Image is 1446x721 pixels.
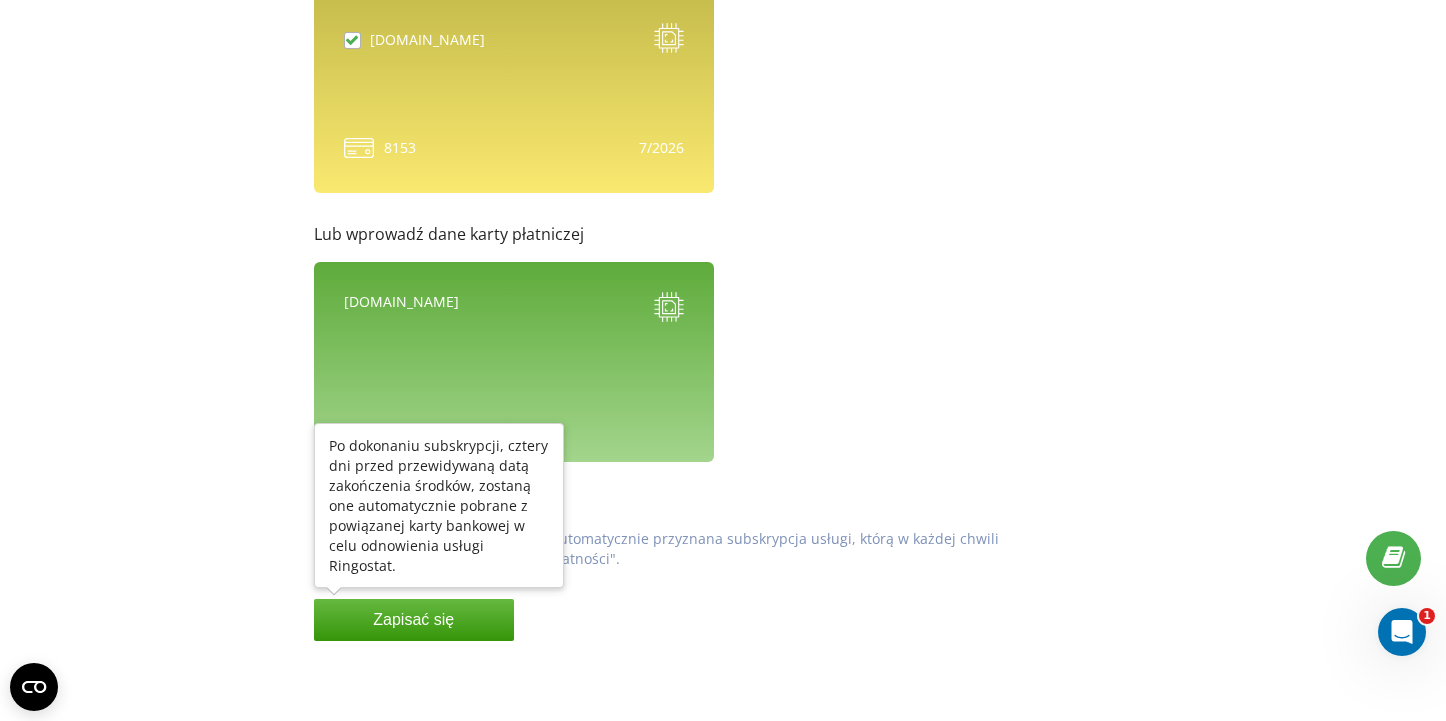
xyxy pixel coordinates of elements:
[329,436,549,576] div: Po dokonaniu subskrypcji, cztery dni przed przewidywaną datą zakończenia środków, zostaną one aut...
[1378,608,1426,656] iframe: Intercom live chat
[331,529,1013,569] p: Po dokonaniu płatności zostanie automatycznie przyznana subskrypcja usługi, którą w każdej chwili...
[314,599,514,641] button: Zapisać się
[344,292,459,327] div: [DOMAIN_NAME]
[384,138,416,158] span: 8153
[344,413,684,432] iframe: Bezpieczne pole wprowadzania płatności kartą
[314,223,1013,246] p: Lub wprowadź dane karty płatniczej
[639,138,684,158] div: 7/2026
[370,30,485,50] div: [DOMAIN_NAME]
[1419,608,1435,624] span: 1
[10,663,58,711] button: Open CMP widget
